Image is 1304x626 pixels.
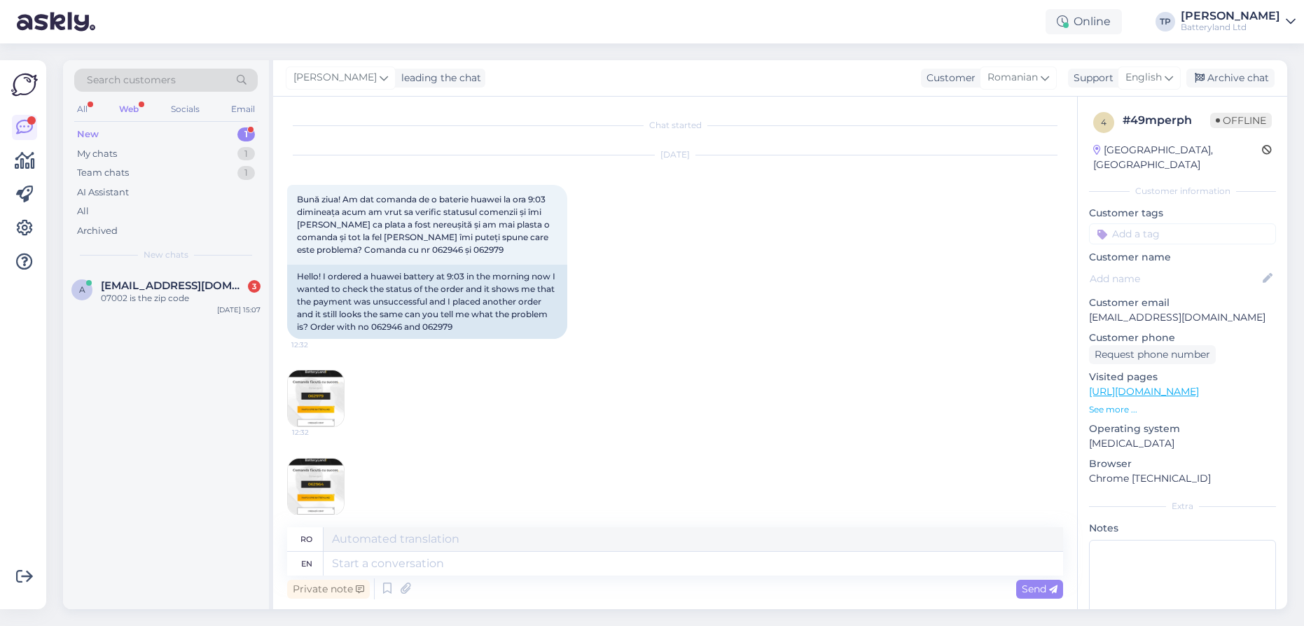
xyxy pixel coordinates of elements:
span: 12:32 [292,427,345,438]
p: Customer email [1089,295,1276,310]
div: 3 [248,280,261,293]
span: aalbalat@gmail.com [101,279,247,292]
div: Private note [287,580,370,599]
div: All [77,204,89,218]
div: Customer [921,71,976,85]
p: Chrome [TECHNICAL_ID] [1089,471,1276,486]
div: # 49mperph [1123,112,1210,129]
span: Search customers [87,73,176,88]
div: [PERSON_NAME] [1181,11,1280,22]
div: 1 [237,147,255,161]
input: Add name [1090,271,1260,286]
div: en [301,552,312,576]
div: Web [116,100,141,118]
img: Attachment [288,459,344,515]
div: 1 [237,127,255,141]
div: New [77,127,99,141]
div: Archive chat [1186,69,1275,88]
img: Attachment [288,370,344,426]
span: 4 [1101,117,1107,127]
img: Askly Logo [11,71,38,98]
div: Extra [1089,500,1276,513]
p: Customer tags [1089,206,1276,221]
div: Archived [77,224,118,238]
p: Operating system [1089,422,1276,436]
span: New chats [144,249,188,261]
input: Add a tag [1089,223,1276,244]
div: Chat started [287,119,1063,132]
div: ro [300,527,312,551]
a: [URL][DOMAIN_NAME] [1089,385,1199,398]
span: 12:32 [291,340,344,350]
span: English [1125,70,1162,85]
div: Batteryland Ltd [1181,22,1280,33]
div: Support [1068,71,1114,85]
p: Visited pages [1089,370,1276,384]
a: [PERSON_NAME]Batteryland Ltd [1181,11,1296,33]
p: [MEDICAL_DATA] [1089,436,1276,451]
div: Socials [168,100,202,118]
div: Team chats [77,166,129,180]
div: [DATE] 15:07 [217,305,261,315]
span: [PERSON_NAME] [293,70,377,85]
div: [GEOGRAPHIC_DATA], [GEOGRAPHIC_DATA] [1093,143,1262,172]
div: Request phone number [1089,345,1216,364]
div: AI Assistant [77,186,129,200]
p: Customer phone [1089,331,1276,345]
div: All [74,100,90,118]
p: [EMAIL_ADDRESS][DOMAIN_NAME] [1089,310,1276,325]
p: Customer name [1089,250,1276,265]
span: Offline [1210,113,1272,128]
p: Notes [1089,521,1276,536]
div: 1 [237,166,255,180]
div: TP [1156,12,1175,32]
div: [DATE] [287,148,1063,161]
p: Browser [1089,457,1276,471]
div: Email [228,100,258,118]
div: leading the chat [396,71,481,85]
div: My chats [77,147,117,161]
p: See more ... [1089,403,1276,416]
div: Online [1046,9,1122,34]
span: a [79,284,85,295]
span: Bună ziua! Am dat comanda de o baterie huawei la ora 9:03 dimineața acum am vrut sa verific statu... [297,194,552,255]
div: Hello! I ordered a huawei battery at 9:03 in the morning now I wanted to check the status of the ... [287,265,567,339]
span: Send [1022,583,1057,595]
div: 07002 is the zip code [101,292,261,305]
span: Romanian [987,70,1038,85]
div: Customer information [1089,185,1276,197]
